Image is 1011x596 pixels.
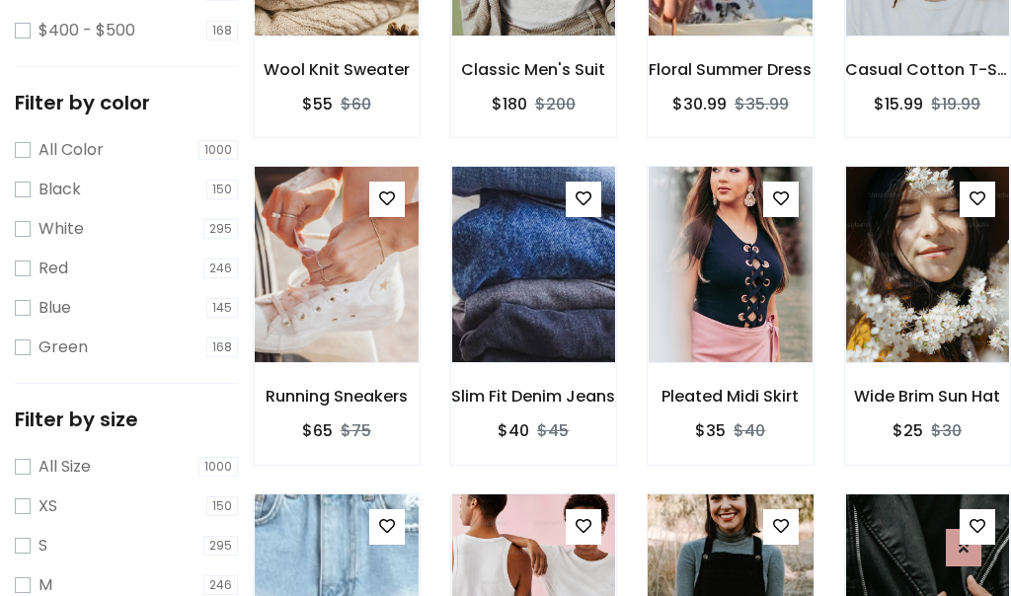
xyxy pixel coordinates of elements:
[648,387,814,406] h6: Pleated Midi Skirt
[341,93,371,115] del: $60
[39,534,47,558] label: S
[198,457,238,477] span: 1000
[931,419,962,442] del: $30
[302,421,333,440] h6: $65
[734,419,765,442] del: $40
[203,219,238,239] span: 295
[203,536,238,556] span: 295
[39,257,68,280] label: Red
[302,95,333,113] h6: $55
[206,180,238,199] span: 150
[39,138,104,162] label: All Color
[15,91,238,114] h5: Filter by color
[492,95,527,113] h6: $180
[695,421,726,440] h6: $35
[203,259,238,278] span: 246
[39,335,88,359] label: Green
[451,387,617,406] h6: Slim Fit Denim Jeans
[254,387,420,406] h6: Running Sneakers
[206,496,238,516] span: 150
[845,60,1011,79] h6: Casual Cotton T-Shirt
[535,93,576,115] del: $200
[15,408,238,431] h5: Filter by size
[672,95,727,113] h6: $30.99
[206,21,238,40] span: 168
[198,140,238,160] span: 1000
[341,419,371,442] del: $75
[206,337,238,357] span: 168
[648,60,814,79] h6: Floral Summer Dress
[39,455,91,479] label: All Size
[735,93,789,115] del: $35.99
[39,494,57,518] label: XS
[451,60,617,79] h6: Classic Men's Suit
[39,296,71,320] label: Blue
[254,60,420,79] h6: Wool Knit Sweater
[845,387,1011,406] h6: Wide Brim Sun Hat
[39,178,81,201] label: Black
[537,419,569,442] del: $45
[203,575,238,595] span: 246
[39,217,84,241] label: White
[931,93,980,115] del: $19.99
[39,19,135,42] label: $400 - $500
[893,421,923,440] h6: $25
[874,95,923,113] h6: $15.99
[498,421,529,440] h6: $40
[206,298,238,318] span: 145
